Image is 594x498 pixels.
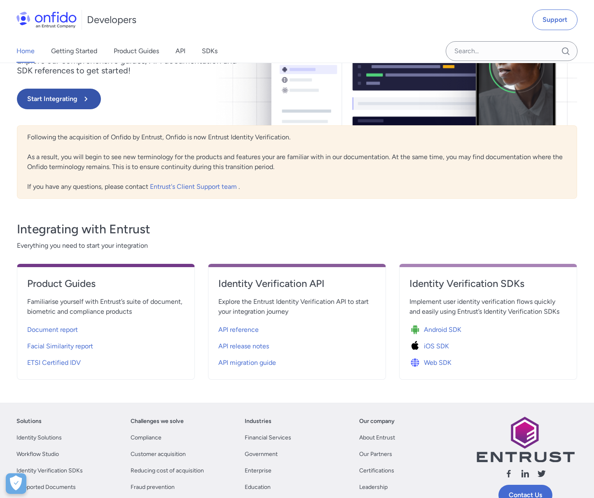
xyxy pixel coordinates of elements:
[17,241,577,251] span: Everything you need to start your integration
[175,40,185,63] a: API
[520,469,530,479] svg: Follow us linkedin
[17,221,577,237] h3: Integrating with Entrust
[27,297,185,317] span: Familiarise yourself with Entrust’s suite of document, biometric and compliance products
[16,12,77,28] img: Onfido Logo
[476,416,575,462] img: Entrust logo
[131,416,184,426] a: Challenges we solve
[218,336,376,353] a: API release notes
[359,482,388,492] a: Leadership
[218,325,259,335] span: API reference
[16,482,76,492] a: Supported Documents
[218,341,269,351] span: API release notes
[532,9,578,30] a: Support
[27,336,185,353] a: Facial Similarity report
[218,358,276,368] span: API migration guide
[27,353,185,369] a: ETSI Certified IDV
[537,469,547,479] svg: Follow us X (Twitter)
[131,449,186,459] a: Customer acquisition
[218,277,376,290] h4: Identity Verification API
[16,449,59,459] a: Workflow Studio
[409,341,424,352] img: Icon iOS SDK
[27,320,185,336] a: Document report
[17,89,409,109] a: Start Integrating
[87,13,136,26] h1: Developers
[17,125,577,199] div: Following the acquisition of Onfido by Entrust, Onfido is now Entrust Identity Verification. As a...
[150,183,239,190] a: Entrust's Client Support team
[409,336,567,353] a: Icon iOS SDKiOS SDK
[245,466,271,476] a: Enterprise
[6,473,26,494] button: Open Preferences
[27,325,78,335] span: Document report
[131,433,161,443] a: Compliance
[27,277,185,297] a: Product Guides
[218,277,376,297] a: Identity Verification API
[114,40,159,63] a: Product Guides
[359,433,395,443] a: About Entrust
[218,320,376,336] a: API reference
[245,433,291,443] a: Financial Services
[27,341,93,351] span: Facial Similarity report
[51,40,97,63] a: Getting Started
[202,40,217,63] a: SDKs
[218,297,376,317] span: Explore the Entrust Identity Verification API to start your integration journey
[27,358,81,368] span: ETSI Certified IDV
[131,482,175,492] a: Fraud prevention
[446,41,578,61] input: Onfido search input field
[409,320,567,336] a: Icon Android SDKAndroid SDK
[409,353,567,369] a: Icon Web SDKWeb SDK
[409,357,424,369] img: Icon Web SDK
[359,416,395,426] a: Our company
[409,297,567,317] span: Implement user identity verification flows quickly and easily using Entrust’s Identity Verificati...
[424,341,449,351] span: iOS SDK
[245,482,271,492] a: Education
[424,358,451,368] span: Web SDK
[409,277,567,297] a: Identity Verification SDKs
[27,277,185,290] h4: Product Guides
[520,469,530,482] a: Follow us linkedin
[409,324,424,336] img: Icon Android SDK
[16,416,42,426] a: Solutions
[424,325,461,335] span: Android SDK
[537,469,547,482] a: Follow us X (Twitter)
[245,416,271,426] a: Industries
[16,466,83,476] a: Identity Verification SDKs
[131,466,204,476] a: Reducing cost of acquisition
[504,469,514,479] svg: Follow us facebook
[359,449,392,459] a: Our Partners
[245,449,278,459] a: Government
[409,277,567,290] h4: Identity Verification SDKs
[359,466,394,476] a: Certifications
[16,40,35,63] a: Home
[6,473,26,494] div: Cookie Preferences
[17,89,101,109] button: Start Integrating
[218,353,376,369] a: API migration guide
[504,469,514,482] a: Follow us facebook
[16,433,62,443] a: Identity Solutions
